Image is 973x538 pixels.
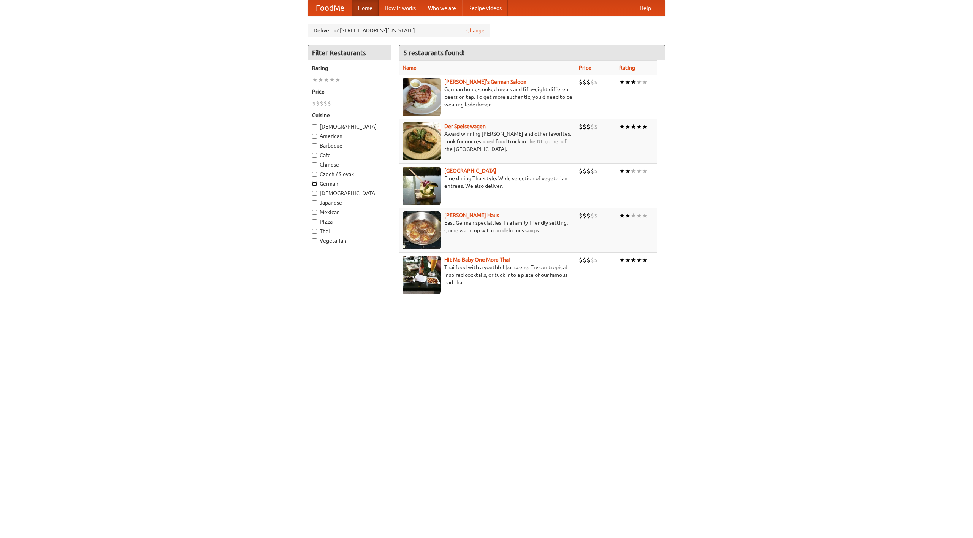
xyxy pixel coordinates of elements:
label: German [312,180,387,187]
li: ★ [642,211,648,220]
li: $ [583,78,586,86]
li: ★ [631,78,636,86]
li: ★ [619,211,625,220]
p: Fine dining Thai-style. Wide selection of vegetarian entrées. We also deliver. [403,175,573,190]
li: $ [312,99,316,108]
li: $ [590,256,594,264]
label: Cafe [312,151,387,159]
li: ★ [625,211,631,220]
label: Japanese [312,199,387,206]
b: [PERSON_NAME] Haus [444,212,499,218]
a: Change [466,27,485,34]
li: ★ [625,256,631,264]
li: ★ [636,78,642,86]
li: $ [586,256,590,264]
li: $ [594,167,598,175]
li: $ [327,99,331,108]
li: $ [583,122,586,131]
a: Price [579,65,591,71]
input: [DEMOGRAPHIC_DATA] [312,191,317,196]
label: Thai [312,227,387,235]
li: ★ [631,211,636,220]
li: $ [323,99,327,108]
li: ★ [631,167,636,175]
li: $ [586,167,590,175]
li: ★ [619,78,625,86]
li: $ [594,211,598,220]
label: American [312,132,387,140]
input: German [312,181,317,186]
li: $ [579,256,583,264]
p: East German specialties, in a family-friendly setting. Come warm up with our delicious soups. [403,219,573,234]
h5: Price [312,88,387,95]
input: Cafe [312,153,317,158]
li: ★ [631,256,636,264]
li: ★ [636,211,642,220]
li: ★ [625,122,631,131]
li: ★ [318,76,323,84]
input: Barbecue [312,143,317,148]
a: [GEOGRAPHIC_DATA] [444,168,496,174]
input: Chinese [312,162,317,167]
div: Deliver to: [STREET_ADDRESS][US_STATE] [308,24,490,37]
label: Czech / Slovak [312,170,387,178]
li: $ [579,122,583,131]
a: Help [634,0,657,16]
li: ★ [619,256,625,264]
label: Chinese [312,161,387,168]
li: ★ [619,167,625,175]
li: $ [586,122,590,131]
a: Der Speisewagen [444,123,486,129]
label: Barbecue [312,142,387,149]
label: Vegetarian [312,237,387,244]
p: German home-cooked meals and fifty-eight different beers on tap. To get more authentic, you'd nee... [403,86,573,108]
li: $ [579,167,583,175]
li: $ [594,122,598,131]
label: Mexican [312,208,387,216]
h5: Rating [312,64,387,72]
a: Who we are [422,0,462,16]
li: $ [590,122,594,131]
li: $ [583,167,586,175]
li: ★ [619,122,625,131]
input: Pizza [312,219,317,224]
li: ★ [323,76,329,84]
li: ★ [631,122,636,131]
li: ★ [625,167,631,175]
li: $ [590,78,594,86]
li: ★ [636,256,642,264]
img: speisewagen.jpg [403,122,441,160]
li: $ [586,78,590,86]
input: Mexican [312,210,317,215]
label: Pizza [312,218,387,225]
li: ★ [312,76,318,84]
li: $ [590,211,594,220]
input: American [312,134,317,139]
p: Thai food with a youthful bar scene. Try our tropical inspired cocktails, or tuck into a plate of... [403,263,573,286]
b: [PERSON_NAME]'s German Saloon [444,79,526,85]
a: FoodMe [308,0,352,16]
li: $ [579,78,583,86]
a: Recipe videos [462,0,508,16]
label: [DEMOGRAPHIC_DATA] [312,123,387,130]
a: Rating [619,65,635,71]
li: ★ [329,76,335,84]
li: ★ [335,76,341,84]
li: ★ [642,256,648,264]
li: $ [579,211,583,220]
a: Hit Me Baby One More Thai [444,257,510,263]
li: $ [316,99,320,108]
input: [DEMOGRAPHIC_DATA] [312,124,317,129]
li: $ [320,99,323,108]
li: ★ [636,167,642,175]
li: $ [594,256,598,264]
li: ★ [636,122,642,131]
a: How it works [379,0,422,16]
li: ★ [625,78,631,86]
li: $ [583,256,586,264]
input: Czech / Slovak [312,172,317,177]
input: Thai [312,229,317,234]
